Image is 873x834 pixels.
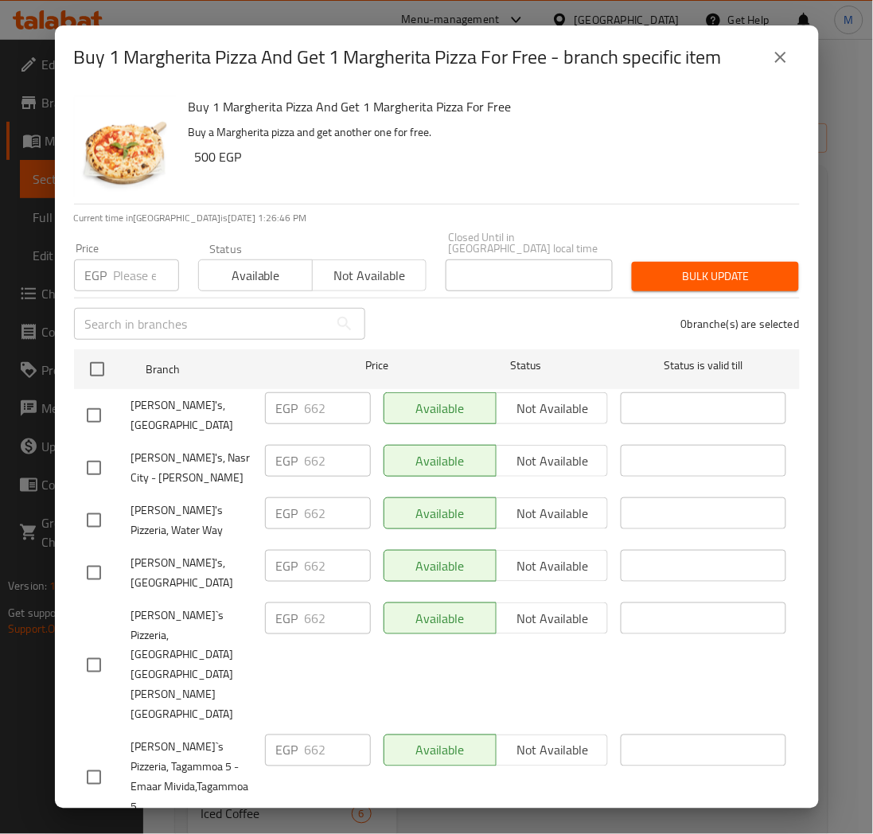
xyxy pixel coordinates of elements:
span: Available [205,264,306,287]
span: Bulk update [645,267,786,286]
button: Available [198,259,313,291]
span: [PERSON_NAME]'s, Nasr City - [PERSON_NAME] [131,448,252,488]
p: EGP [276,741,298,760]
input: Please enter price [305,392,371,424]
p: EGP [276,556,298,575]
p: EGP [276,504,298,523]
span: [PERSON_NAME]'s, [GEOGRAPHIC_DATA] [131,553,252,593]
span: [PERSON_NAME]'s, [GEOGRAPHIC_DATA] [131,396,252,435]
span: Not available [319,264,420,287]
h6: 500 EGP [195,146,787,168]
p: EGP [85,266,107,285]
p: EGP [276,399,298,418]
button: close [762,38,800,76]
input: Please enter price [305,602,371,634]
h6: Buy 1 Margherita Pizza And Get 1 Margherita Pizza For Free [189,95,787,118]
span: [PERSON_NAME]'s Pizzeria, Water Way [131,501,252,540]
p: EGP [276,451,298,470]
input: Please enter price [114,259,179,291]
h2: Buy 1 Margherita Pizza And Get 1 Margherita Pizza For Free - branch specific item [74,45,722,70]
p: Buy a Margherita pizza and get another one for free. [189,123,787,142]
input: Please enter price [305,497,371,529]
span: [PERSON_NAME]`s Pizzeria, [GEOGRAPHIC_DATA] [GEOGRAPHIC_DATA][PERSON_NAME][GEOGRAPHIC_DATA] [131,606,252,725]
p: EGP [276,609,298,628]
span: Status [442,356,608,376]
span: Branch [146,360,311,380]
span: Status is valid till [621,356,786,376]
input: Please enter price [305,445,371,477]
img: Buy 1 Margherita Pizza And Get 1 Margherita Pizza For Free [74,95,176,197]
input: Please enter price [305,735,371,766]
input: Please enter price [305,550,371,582]
span: Price [324,356,430,376]
p: Current time in [GEOGRAPHIC_DATA] is [DATE] 1:26:46 PM [74,211,800,225]
p: 0 branche(s) are selected [681,316,800,332]
input: Search in branches [74,308,329,340]
button: Not available [312,259,427,291]
span: [PERSON_NAME]`s Pizzeria, Tagammoa 5 - Emaar Mivida,Tagammoa 5 [131,738,252,817]
button: Bulk update [632,262,799,291]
